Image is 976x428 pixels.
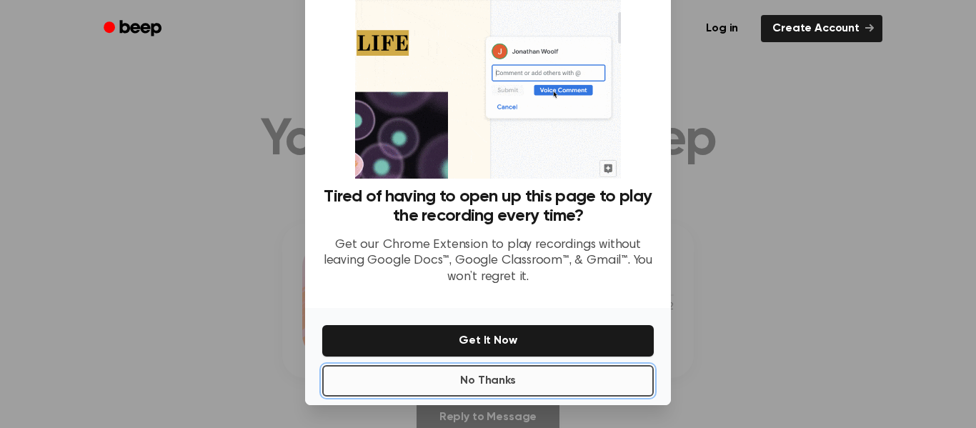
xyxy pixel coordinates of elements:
p: Get our Chrome Extension to play recordings without leaving Google Docs™, Google Classroom™, & Gm... [322,237,654,286]
button: No Thanks [322,365,654,397]
a: Create Account [761,15,882,42]
a: Beep [94,15,174,43]
a: Log in [692,12,752,45]
button: Get It Now [322,325,654,357]
h3: Tired of having to open up this page to play the recording every time? [322,187,654,226]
